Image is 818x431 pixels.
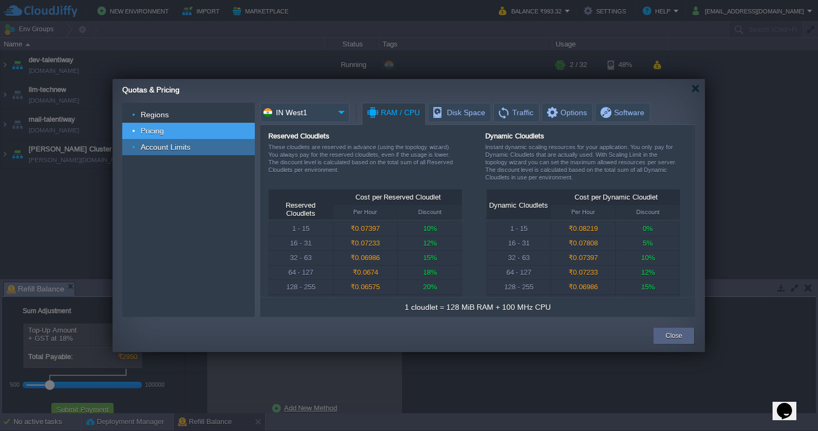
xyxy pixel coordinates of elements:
[551,280,615,294] div: ₹0.06986
[497,103,533,122] span: Traffic
[269,222,333,236] div: 1 - 15
[487,236,551,250] div: 16 - 31
[140,110,170,120] a: Regions
[333,251,397,265] div: ₹0.06986
[599,103,644,122] span: Software
[616,266,680,280] div: 12%
[269,295,333,309] div: 256 - ∞
[616,222,680,236] div: 0%
[552,190,681,205] div: Cost per Dynamic Cloudlet
[616,280,680,294] div: 15%
[487,251,551,265] div: 32 - 63
[551,251,615,265] div: ₹0.07397
[398,222,462,236] div: 10%
[485,132,681,140] div: Dynamic Cloudlets
[333,266,397,280] div: ₹0.0674
[487,280,551,294] div: 128 - 255
[616,205,680,219] div: Discount
[551,266,615,280] div: ₹0.07233
[398,280,462,294] div: 20%
[269,251,333,265] div: 32 - 63
[665,330,682,341] button: Close
[773,388,807,420] iframe: chat widget
[398,236,462,250] div: 12%
[487,266,551,280] div: 64 - 127
[489,201,548,209] div: Dynamic Cloudlets
[333,295,397,309] div: ₹0.06164
[616,295,680,309] div: 20%
[551,205,615,219] div: Per Hour
[333,222,397,236] div: ₹0.07397
[366,103,420,122] span: RAM / CPU
[551,236,615,250] div: ₹0.07808
[268,143,464,182] div: These cloudlets are reserved in advance (using the topology wizard). You always pay for the reser...
[140,142,192,152] a: Account Limits
[333,280,397,294] div: ₹0.06575
[333,205,397,219] div: Per Hour
[271,201,330,217] div: Reserved Cloudlets
[487,295,551,309] div: 256 - ∞
[616,236,680,250] div: 5%
[122,85,180,94] span: Quotas & Pricing
[333,236,397,250] div: ₹0.07233
[269,280,333,294] div: 128 - 255
[269,236,333,250] div: 16 - 31
[405,302,550,313] div: 1 cloudlet = 128 MiB RAM + 100 MHz CPU
[398,251,462,265] div: 15%
[551,295,615,309] div: ₹0.06575
[487,222,551,236] div: 1 - 15
[398,266,462,280] div: 18%
[140,126,166,136] a: Pricing
[268,132,464,140] div: Reserved Cloudlets
[485,143,681,189] div: Instant dynamic scaling resources for your application. You only pay for Dynamic Cloudlets that a...
[398,205,462,219] div: Discount
[398,295,462,309] div: 25%
[269,266,333,280] div: 64 - 127
[616,251,680,265] div: 10%
[432,103,485,122] span: Disk Space
[334,190,463,205] div: Cost per Reserved Cloudlet
[551,222,615,236] div: ₹0.08219
[545,103,587,122] span: Options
